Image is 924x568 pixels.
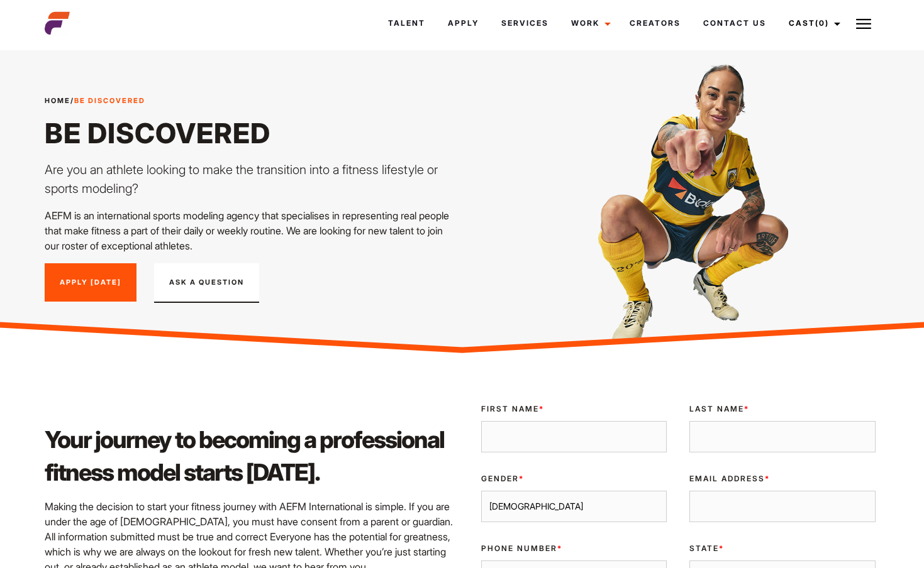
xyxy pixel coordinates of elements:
[689,543,876,554] label: State
[154,263,259,303] button: Ask A Question
[490,6,560,40] a: Services
[481,543,667,554] label: Phone Number
[45,11,70,36] img: cropped-aefm-brand-fav-22-square.png
[856,16,871,31] img: Burger icon
[377,6,437,40] a: Talent
[692,6,777,40] a: Contact Us
[45,423,455,489] h2: Your journey to becoming a professional fitness model starts [DATE].
[481,403,667,415] label: First Name
[560,6,618,40] a: Work
[689,473,876,484] label: Email Address
[45,160,455,198] p: Are you an athlete looking to make the transition into a fitness lifestyle or sports modeling?
[437,6,490,40] a: Apply
[618,6,692,40] a: Creators
[74,96,145,105] strong: Be Discovered
[481,473,667,484] label: Gender
[45,208,455,253] p: AEFM is an international sports modeling agency that specialises in representing real people that...
[815,18,829,28] span: (0)
[45,263,136,302] a: Apply [DATE]
[45,116,455,150] h1: Be Discovered
[45,96,145,106] span: /
[777,6,848,40] a: Cast(0)
[689,403,876,415] label: Last Name
[45,96,70,105] a: Home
